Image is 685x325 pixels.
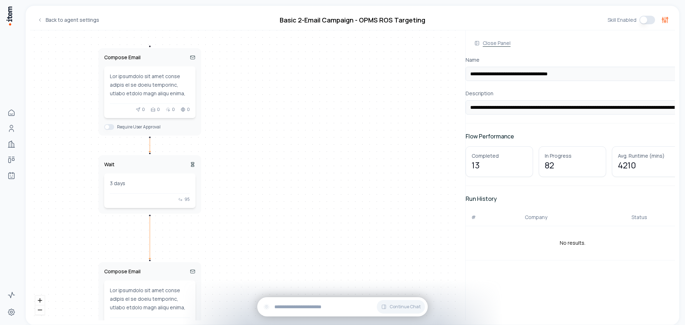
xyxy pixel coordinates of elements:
[4,305,19,319] a: Settings
[246,15,459,25] h2: Basic 2-Email Campaign - OPMS ROS Targeting
[466,132,679,141] h3: Flow Performance
[390,304,421,310] span: Continue Chat
[377,300,425,314] button: Continue Chat
[110,286,190,312] div: Lor ipsumdolo sit amet conse adipis el se doeiu temporinc, utlabo etdolo magn aliqu enima, min v ...
[104,161,115,168] h5: Wait
[631,214,674,221] div: Status
[545,159,600,171] p: 82
[157,107,160,112] span: 0
[104,268,141,275] h5: Compose Email
[618,159,673,171] p: 4210
[525,214,620,221] div: Company
[184,197,190,202] span: 95
[172,107,175,112] span: 0
[142,107,145,112] span: 0
[466,56,679,67] p: Name
[33,14,103,26] a: Back to agent settings
[466,194,679,203] h3: Run History
[117,124,161,130] h6: Require User Approval
[4,121,19,136] a: People
[471,214,513,221] div: #
[6,6,13,26] img: Item Brain Logo
[608,16,636,24] span: Skill Enabled
[98,48,201,136] div: Compose EmailLor ipsumdolo sit amet conse adipis el se doeiu temporinc, utlabo etdolo magn aliqu ...
[4,106,19,120] a: Home
[474,36,511,50] button: Close Panel
[98,155,201,214] div: Wait3 days95
[639,16,655,24] button: Toggle workflow
[472,152,527,159] p: Completed
[4,288,19,302] a: Activity
[110,179,190,188] div: 3 days
[104,54,141,61] h5: Compose Email
[545,152,600,159] p: In Progress
[35,296,45,305] button: zoom in
[483,40,511,47] p: Close Panel
[4,153,19,167] a: Deals
[35,305,45,315] button: zoom out
[4,137,19,151] a: Companies
[466,226,679,260] td: No results.
[257,297,428,316] div: Continue Chat
[4,168,19,183] a: Agents
[187,107,190,112] span: 0
[110,72,190,98] div: Lor ipsumdolo sit amet conse adipis el se doeiu temporinc, utlabo etdolo magn aliqu enima, min v ...
[618,152,673,159] p: Avg. Runtime (mins)
[472,159,527,171] p: 13
[466,90,679,100] p: Description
